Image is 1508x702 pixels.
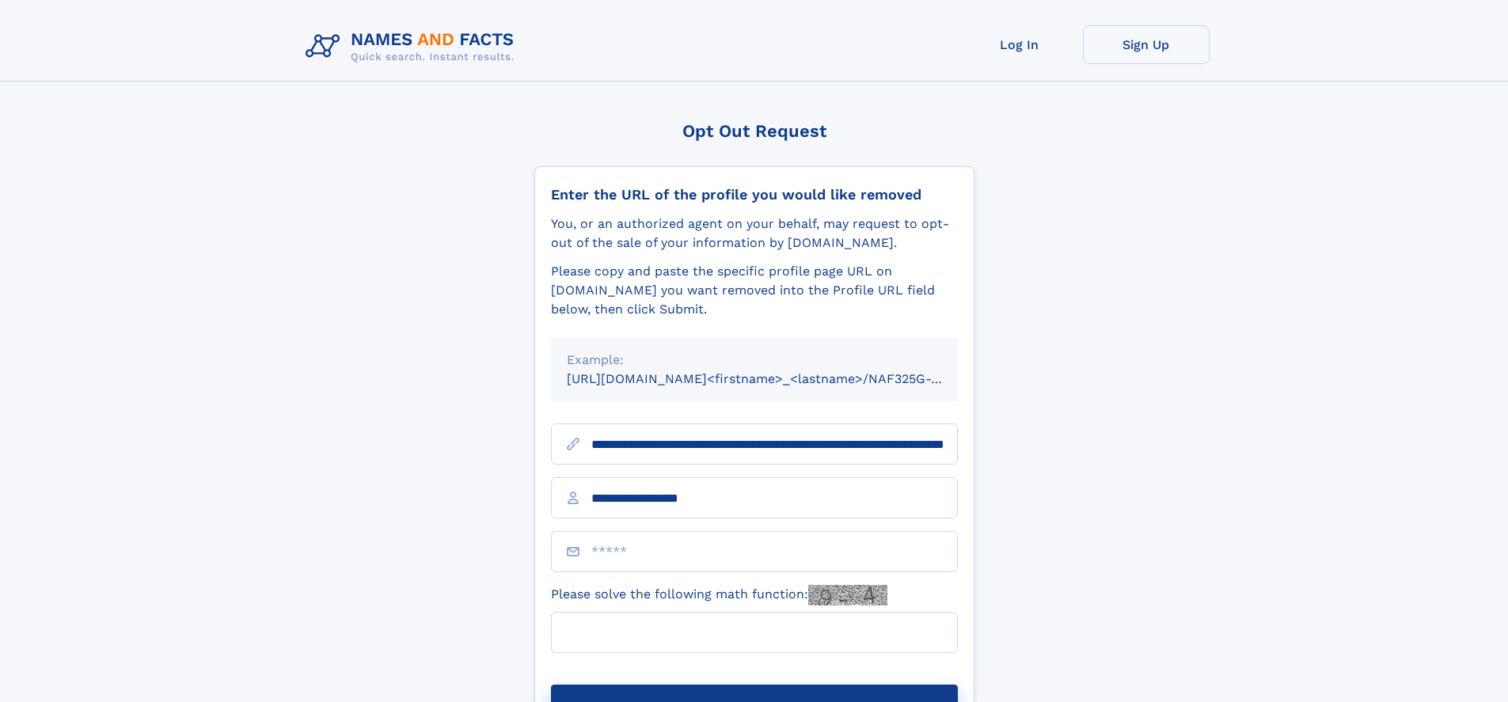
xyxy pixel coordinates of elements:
[551,186,958,203] div: Enter the URL of the profile you would like removed
[567,351,942,370] div: Example:
[299,25,527,68] img: Logo Names and Facts
[551,585,887,605] label: Please solve the following math function:
[551,262,958,319] div: Please copy and paste the specific profile page URL on [DOMAIN_NAME] you want removed into the Pr...
[956,25,1083,64] a: Log In
[534,121,974,141] div: Opt Out Request
[1083,25,1210,64] a: Sign Up
[551,214,958,252] div: You, or an authorized agent on your behalf, may request to opt-out of the sale of your informatio...
[567,371,988,386] small: [URL][DOMAIN_NAME]<firstname>_<lastname>/NAF325G-xxxxxxxx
